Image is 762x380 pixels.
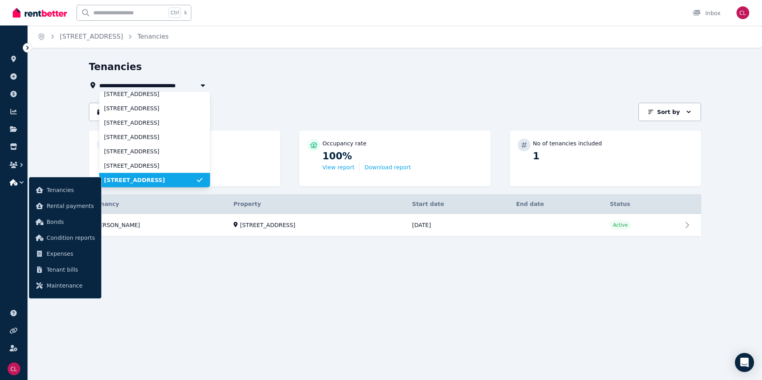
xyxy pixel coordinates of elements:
[533,150,693,163] p: 1
[364,163,411,171] button: Download report
[47,281,95,290] span: Maintenance
[533,139,602,147] p: No of tenancies included
[32,230,98,246] a: Condition reports
[104,147,196,155] span: [STREET_ADDRESS]
[735,353,754,372] div: Open Intercom Messenger
[322,139,367,147] p: Occupancy rate
[657,108,680,116] p: Sort by
[137,32,169,41] span: Tenancies
[104,133,196,141] span: [STREET_ADDRESS]
[104,119,196,127] span: [STREET_ADDRESS]
[47,265,95,274] span: Tenant bills
[229,194,407,214] th: Property
[13,7,67,19] img: RentBetter
[47,201,95,211] span: Rental payments
[32,214,98,230] a: Bonds
[32,278,98,294] a: Maintenance
[511,194,605,214] th: End date
[89,103,142,121] button: Date filter
[104,162,196,170] span: [STREET_ADDRESS]
[184,10,187,16] span: k
[47,185,95,195] span: Tenancies
[89,61,142,73] h1: Tenancies
[693,9,721,17] div: Inbox
[28,25,178,48] nav: Breadcrumb
[104,104,196,112] span: [STREET_ADDRESS]
[736,6,749,19] img: Charlach Pty Ltd
[407,194,511,214] th: Start date
[605,194,682,214] th: Status
[32,246,98,262] a: Expenses
[104,90,196,98] span: [STREET_ADDRESS]
[32,198,98,214] a: Rental payments
[47,217,95,227] span: Bonds
[32,262,98,278] a: Tenant bills
[94,200,119,208] span: Tenancy
[322,150,483,163] p: 100%
[638,103,701,121] button: Sort by
[89,214,701,237] a: View details for David Pilcher
[322,163,354,171] button: View report
[32,182,98,198] a: Tenancies
[169,8,181,18] span: Ctrl
[104,176,196,184] span: [STREET_ADDRESS]
[8,362,20,375] img: Charlach Pty Ltd
[60,33,123,40] a: [STREET_ADDRESS]
[47,249,95,259] span: Expenses
[47,233,95,243] span: Condition reports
